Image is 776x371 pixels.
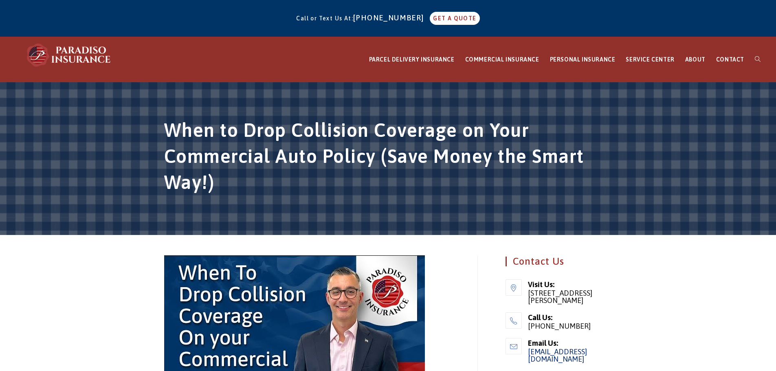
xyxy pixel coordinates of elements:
a: PERSONAL INSURANCE [545,37,621,82]
span: Visit Us: [528,279,611,290]
span: ABOUT [685,56,706,63]
a: CONTACT [711,37,750,82]
span: COMMERCIAL INSURANCE [465,56,539,63]
span: [STREET_ADDRESS][PERSON_NAME] [528,290,611,304]
span: PARCEL DELIVERY INSURANCE [369,56,455,63]
a: ABOUT [680,37,711,82]
span: CONTACT [716,56,744,63]
a: SERVICE CENTER [620,37,679,82]
h4: Contact Us [506,257,611,266]
span: PERSONAL INSURANCE [550,56,616,63]
a: [PHONE_NUMBER] [353,13,428,22]
span: Call Us: [528,312,611,323]
h1: When to Drop Collision Coverage on Your Commercial Auto Policy (Save Money the Smart Way!) [164,117,612,200]
a: COMMERCIAL INSURANCE [460,37,545,82]
a: [EMAIL_ADDRESS][DOMAIN_NAME] [528,347,587,363]
img: Paradiso Insurance [24,43,114,67]
span: Call or Text Us At: [296,15,353,22]
span: Email Us: [528,338,611,348]
a: GET A QUOTE [430,12,479,25]
a: PARCEL DELIVERY INSURANCE [364,37,460,82]
span: [PHONE_NUMBER] [528,323,611,330]
span: SERVICE CENTER [626,56,674,63]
